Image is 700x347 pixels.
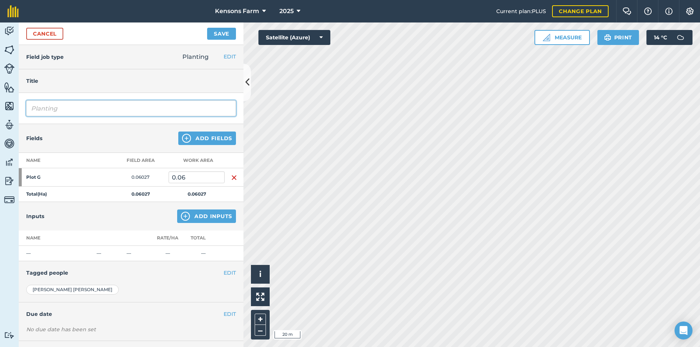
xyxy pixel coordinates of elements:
[279,7,294,16] span: 2025
[19,230,94,246] th: Name
[622,7,631,15] img: Two speech bubbles overlapping with the left bubble in the forefront
[665,7,673,16] img: svg+xml;base64,PHN2ZyB4bWxucz0iaHR0cDovL3d3dy53My5vcmcvMjAwMC9zdmciIHdpZHRoPSIxNyIgaGVpZ2h0PSIxNy...
[169,153,225,168] th: Work area
[26,310,236,318] h4: Due date
[26,28,63,40] a: Cancel
[4,25,15,37] img: svg+xml;base64,PD94bWwgdmVyc2lvbj0iMS4wIiBlbmNvZGluZz0idXRmLTgiPz4KPCEtLSBHZW5lcmF0b3I6IEFkb2JlIE...
[654,30,667,45] span: 14 ° C
[4,63,15,74] img: svg+xml;base64,PD94bWwgdmVyc2lvbj0iMS4wIiBlbmNvZGluZz0idXRmLTgiPz4KPCEtLSBHZW5lcmF0b3I6IEFkb2JlIE...
[4,175,15,187] img: svg+xml;base64,PD94bWwgdmVyc2lvbj0iMS4wIiBlbmNvZGluZz0idXRmLTgiPz4KPCEtLSBHZW5lcmF0b3I6IEFkb2JlIE...
[643,7,652,15] img: A question mark icon
[26,53,64,61] h4: Field job type
[26,77,236,85] h4: Title
[182,246,225,261] td: —
[181,212,190,221] img: svg+xml;base64,PHN2ZyB4bWxucz0iaHR0cDovL3d3dy53My5vcmcvMjAwMC9zdmciIHdpZHRoPSIxNCIgaGVpZ2h0PSIyNC...
[26,134,42,142] h4: Fields
[552,5,609,17] a: Change plan
[255,314,266,325] button: +
[26,212,44,220] h4: Inputs
[534,30,590,45] button: Measure
[26,174,85,180] strong: Plot G
[178,132,236,145] button: Add Fields
[26,100,236,116] input: What needs doing?
[112,153,169,168] th: Field Area
[259,269,261,279] span: i
[4,82,15,93] img: svg+xml;base64,PHN2ZyB4bWxucz0iaHR0cDovL3d3dy53My5vcmcvMjAwMC9zdmciIHdpZHRoPSI1NiIgaGVpZ2h0PSI2MC...
[26,285,119,295] div: [PERSON_NAME] [PERSON_NAME]
[256,293,264,301] img: Four arrows, one pointing top left, one top right, one bottom right and the last bottom left
[207,28,236,40] button: Save
[231,173,237,182] img: svg+xml;base64,PHN2ZyB4bWxucz0iaHR0cDovL3d3dy53My5vcmcvMjAwMC9zdmciIHdpZHRoPSIxNiIgaGVpZ2h0PSIyNC...
[4,194,15,205] img: svg+xml;base64,PD94bWwgdmVyc2lvbj0iMS4wIiBlbmNvZGluZz0idXRmLTgiPz4KPCEtLSBHZW5lcmF0b3I6IEFkb2JlIE...
[675,322,693,340] div: Open Intercom Messenger
[154,230,182,246] th: Rate/ Ha
[182,53,209,60] span: Planting
[26,191,47,197] strong: Total ( Ha )
[496,7,546,15] span: Current plan : PLUS
[19,153,112,168] th: Name
[224,310,236,318] button: EDIT
[224,269,236,277] button: EDIT
[182,230,225,246] th: Total
[26,326,236,333] div: No due date has been set
[177,209,236,223] button: Add Inputs
[224,52,236,61] button: EDIT
[7,5,19,17] img: fieldmargin Logo
[131,191,150,197] strong: 0.06027
[597,30,639,45] button: Print
[4,157,15,168] img: svg+xml;base64,PD94bWwgdmVyc2lvbj0iMS4wIiBlbmNvZGluZz0idXRmLTgiPz4KPCEtLSBHZW5lcmF0b3I6IEFkb2JlIE...
[188,191,206,197] strong: 0.06027
[26,269,236,277] h4: Tagged people
[685,7,694,15] img: A cog icon
[258,30,330,45] button: Satellite (Azure)
[124,246,154,261] td: —
[251,265,270,284] button: i
[543,34,550,41] img: Ruler icon
[154,246,182,261] td: —
[215,7,259,16] span: Kensons Farm
[112,168,169,187] td: 0.06027
[19,246,94,261] td: —
[255,325,266,336] button: –
[673,30,688,45] img: svg+xml;base64,PD94bWwgdmVyc2lvbj0iMS4wIiBlbmNvZGluZz0idXRmLTgiPz4KPCEtLSBHZW5lcmF0b3I6IEFkb2JlIE...
[182,134,191,143] img: svg+xml;base64,PHN2ZyB4bWxucz0iaHR0cDovL3d3dy53My5vcmcvMjAwMC9zdmciIHdpZHRoPSIxNCIgaGVpZ2h0PSIyNC...
[4,138,15,149] img: svg+xml;base64,PD94bWwgdmVyc2lvbj0iMS4wIiBlbmNvZGluZz0idXRmLTgiPz4KPCEtLSBHZW5lcmF0b3I6IEFkb2JlIE...
[646,30,693,45] button: 14 °C
[604,33,611,42] img: svg+xml;base64,PHN2ZyB4bWxucz0iaHR0cDovL3d3dy53My5vcmcvMjAwMC9zdmciIHdpZHRoPSIxOSIgaGVpZ2h0PSIyNC...
[4,332,15,339] img: svg+xml;base64,PD94bWwgdmVyc2lvbj0iMS4wIiBlbmNvZGluZz0idXRmLTgiPz4KPCEtLSBHZW5lcmF0b3I6IEFkb2JlIE...
[4,100,15,112] img: svg+xml;base64,PHN2ZyB4bWxucz0iaHR0cDovL3d3dy53My5vcmcvMjAwMC9zdmciIHdpZHRoPSI1NiIgaGVpZ2h0PSI2MC...
[4,44,15,55] img: svg+xml;base64,PHN2ZyB4bWxucz0iaHR0cDovL3d3dy53My5vcmcvMjAwMC9zdmciIHdpZHRoPSI1NiIgaGVpZ2h0PSI2MC...
[4,119,15,130] img: svg+xml;base64,PD94bWwgdmVyc2lvbj0iMS4wIiBlbmNvZGluZz0idXRmLTgiPz4KPCEtLSBHZW5lcmF0b3I6IEFkb2JlIE...
[94,246,124,261] td: —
